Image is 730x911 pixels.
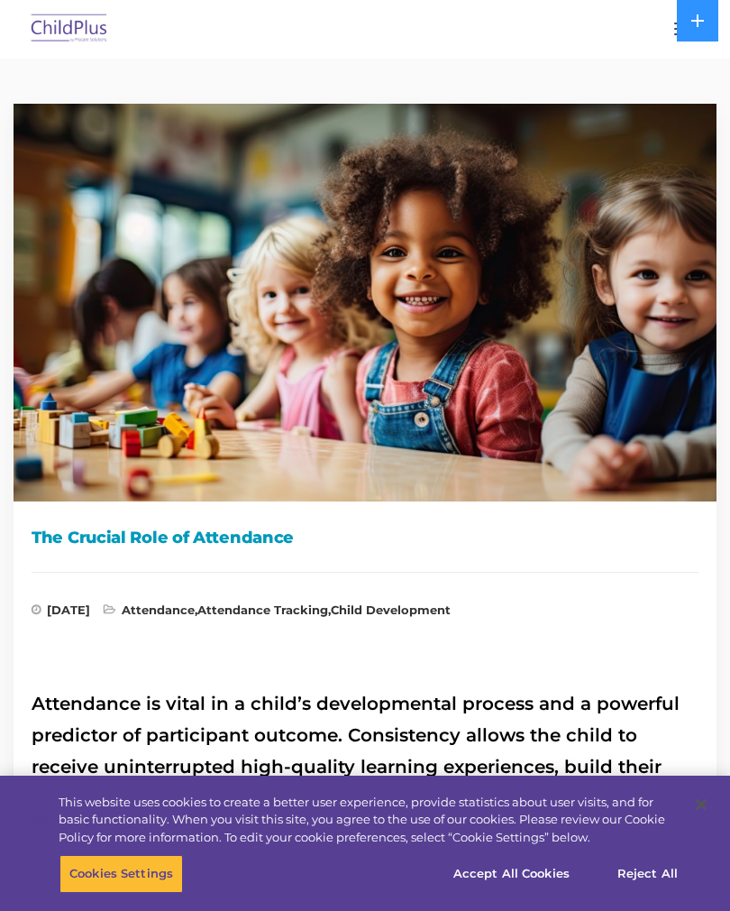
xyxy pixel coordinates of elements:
[591,855,704,893] button: Reject All
[197,603,328,617] a: Attendance Tracking
[59,855,183,893] button: Cookies Settings
[443,855,579,893] button: Accept All Cookies
[32,524,698,551] h1: The Crucial Role of Attendance
[122,603,195,617] a: Attendance
[331,603,451,617] a: Child Development
[681,785,721,824] button: Close
[27,8,112,51] img: ChildPlus by Procare Solutions
[59,794,680,847] div: This website uses cookies to create a better user experience, provide statistics about user visit...
[32,604,90,622] span: [DATE]
[104,604,451,622] span: , ,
